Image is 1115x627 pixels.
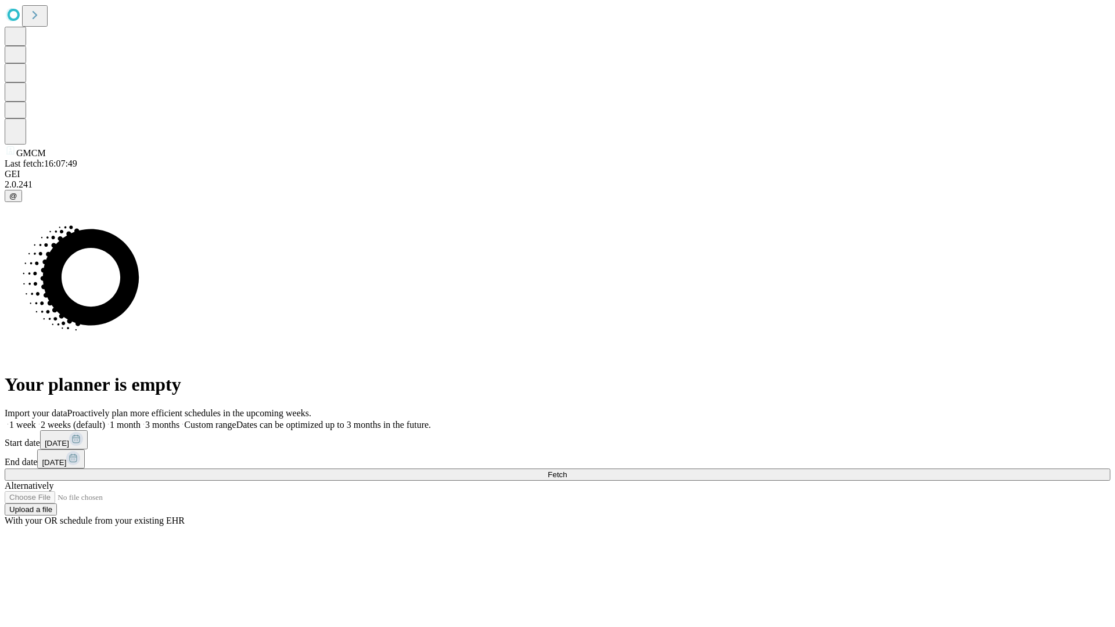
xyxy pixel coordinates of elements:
[5,481,53,491] span: Alternatively
[67,408,311,418] span: Proactively plan more efficient schedules in the upcoming weeks.
[5,430,1110,449] div: Start date
[5,469,1110,481] button: Fetch
[145,420,179,430] span: 3 months
[5,374,1110,395] h1: Your planner is empty
[16,148,46,158] span: GMCM
[5,449,1110,469] div: End date
[5,503,57,516] button: Upload a file
[5,169,1110,179] div: GEI
[548,470,567,479] span: Fetch
[110,420,141,430] span: 1 month
[41,420,105,430] span: 2 weeks (default)
[5,179,1110,190] div: 2.0.241
[9,420,36,430] span: 1 week
[45,439,69,448] span: [DATE]
[42,458,66,467] span: [DATE]
[5,158,77,168] span: Last fetch: 16:07:49
[5,408,67,418] span: Import your data
[5,190,22,202] button: @
[5,516,185,525] span: With your OR schedule from your existing EHR
[236,420,431,430] span: Dates can be optimized up to 3 months in the future.
[40,430,88,449] button: [DATE]
[184,420,236,430] span: Custom range
[37,449,85,469] button: [DATE]
[9,192,17,200] span: @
